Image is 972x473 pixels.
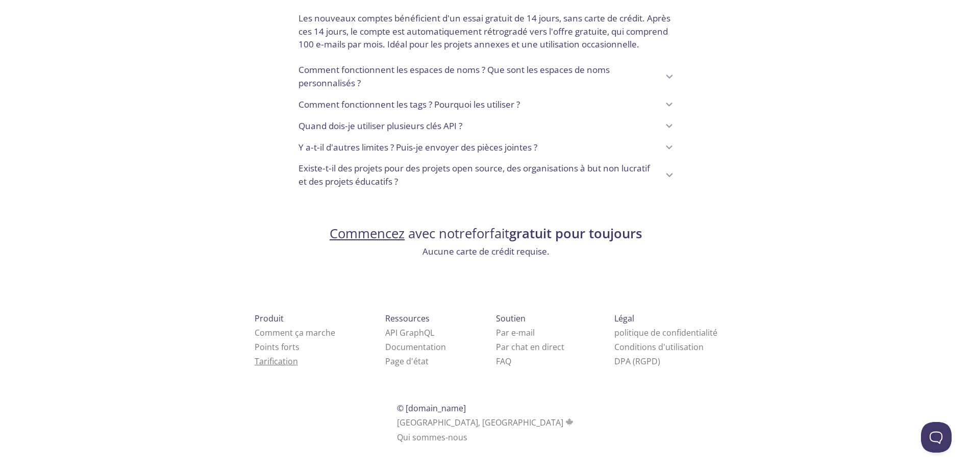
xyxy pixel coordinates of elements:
font: forfait [472,225,509,242]
font: Ressources [385,313,430,324]
a: Points forts [255,341,300,353]
font: Existe-t-il des projets pour des projets open source, des organisations à but non lucratif et des... [298,162,650,187]
font: FAQ [496,356,511,367]
font: Quand dois-je utiliser plusieurs clés API ? [298,120,462,132]
font: Légal [614,313,634,324]
font: gratuit pour toujours [509,225,642,242]
a: Conditions d'utilisation [614,341,704,353]
div: Comment fonctionnent les espaces de noms ? Que sont les espaces de noms personnalisés ? [290,59,682,93]
font: Les nouveaux comptes bénéficient d'un essai gratuit de 14 jours, sans carte de crédit. Après ces ... [298,12,670,50]
a: API GraphQL [385,327,434,338]
div: Quand dois-je utiliser plusieurs clés API ? [290,115,682,136]
div: Existe-t-il des projets pour des projets open source, des organisations à but non lucratif et des... [290,158,682,192]
font: avec notre [408,225,472,242]
a: politique de confidentialité [614,327,717,338]
font: Comment fonctionnent les tags ? Pourquoi les utiliser ? [298,98,520,110]
a: Comment ça marche [255,327,335,338]
font: Aucune carte de crédit requise. [422,245,550,257]
a: Page d'état [385,356,429,367]
font: Par e-mail [496,327,535,338]
font: Soutien [496,313,526,324]
a: Commencez [330,225,405,242]
div: Y a-t-il d'autres limites ? Puis-je envoyer des pièces jointes ? [290,136,682,158]
font: Par chat en direct [496,341,564,353]
div: Comment fonctionnent les tags ? Pourquoi les utiliser ? [290,93,682,115]
a: DPA (RGPD) [614,356,660,367]
div: Comment fonctionne l'essai ? Et l'offre gratuite ? [290,8,682,59]
a: Documentation [385,341,446,353]
font: Produit [255,313,284,324]
a: Qui sommes-nous [397,432,467,443]
font: Comment fonctionnent les espaces de noms ? Que sont les espaces de noms personnalisés ? [298,64,610,89]
font: [GEOGRAPHIC_DATA], [GEOGRAPHIC_DATA] [397,417,563,428]
iframe: Aide Scout Beacon - Ouvrir [921,422,952,453]
font: © [DOMAIN_NAME] [397,403,466,414]
font: Y a-t-il d'autres limites ? Puis-je envoyer des pièces jointes ? [298,141,537,153]
a: Tarification [255,356,298,367]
